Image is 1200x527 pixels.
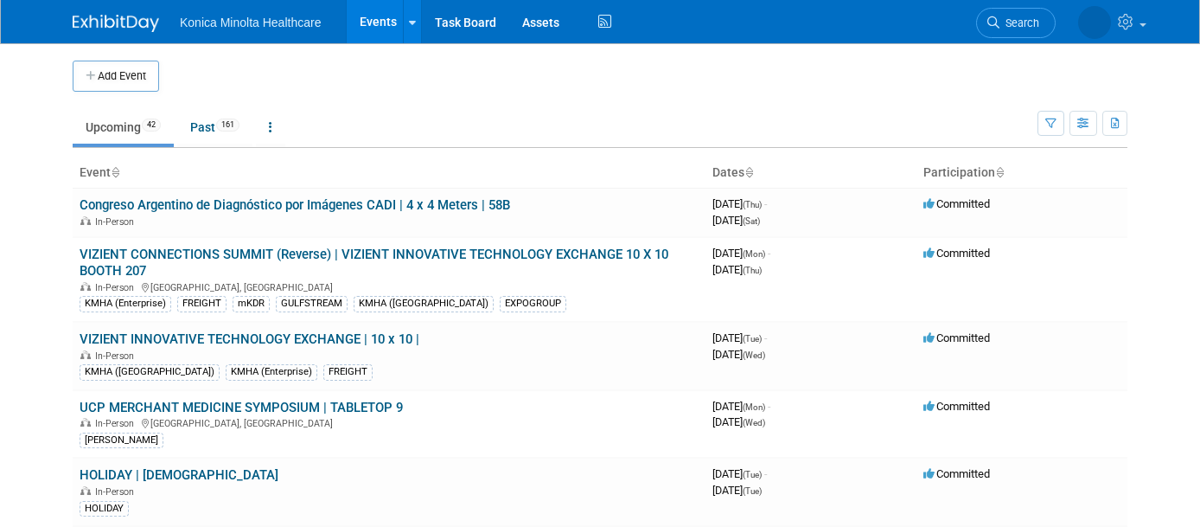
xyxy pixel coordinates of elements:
span: - [764,197,767,210]
span: In-Person [95,418,139,429]
div: FREIGHT [177,296,227,312]
span: (Wed) [743,418,765,427]
span: [DATE] [712,467,767,480]
a: Sort by Event Name [111,165,119,179]
span: [DATE] [712,484,762,497]
span: - [768,247,770,260]
div: mKDR [233,296,270,312]
img: In-Person Event [80,216,91,225]
img: In-Person Event [80,486,91,495]
span: (Mon) [743,402,765,412]
div: [GEOGRAPHIC_DATA], [GEOGRAPHIC_DATA] [80,280,699,293]
th: Participation [916,158,1127,188]
img: Annette O'Mahoney [1078,6,1111,39]
span: - [764,467,767,480]
div: [GEOGRAPHIC_DATA], [GEOGRAPHIC_DATA] [80,415,699,429]
div: FREIGHT [323,364,373,380]
div: KMHA ([GEOGRAPHIC_DATA]) [80,364,220,380]
span: (Thu) [743,200,762,209]
a: Sort by Start Date [744,165,753,179]
span: - [764,331,767,344]
a: UCP MERCHANT MEDICINE SYMPOSIUM | TABLETOP 9 [80,400,403,415]
img: ExhibitDay [73,15,159,32]
span: (Mon) [743,249,765,259]
a: Congreso Argentino de Diagnóstico por Imágenes CADI | 4 x 4 Meters | 58B [80,197,510,213]
span: [DATE] [712,400,770,413]
span: [DATE] [712,415,765,428]
th: Dates [705,158,916,188]
span: Committed [923,331,990,344]
a: Search [976,8,1056,38]
span: [DATE] [712,263,762,276]
a: HOLIDAY | [DEMOGRAPHIC_DATA] [80,467,278,483]
a: VIZIENT CONNECTIONS SUMMIT (Reverse) | VIZIENT INNOVATIVE TECHNOLOGY EXCHANGE 10 X 10 BOOTH 207 [80,247,668,279]
th: Event [73,158,705,188]
button: Add Event [73,61,159,92]
span: [DATE] [712,214,760,227]
span: In-Person [95,216,139,228]
span: 161 [216,119,239,132]
div: GULFSTREAM [276,296,348,312]
div: KMHA (Enterprise) [226,364,317,380]
span: [DATE] [712,197,767,210]
img: In-Person Event [80,418,91,427]
span: In-Person [95,350,139,362]
span: Committed [923,197,990,210]
span: Committed [923,247,990,260]
img: In-Person Event [80,350,91,359]
span: (Sat) [743,216,760,226]
span: [DATE] [712,331,767,344]
div: [PERSON_NAME] [80,433,163,448]
span: - [768,400,770,413]
span: Committed [923,467,990,480]
div: KMHA (Enterprise) [80,296,171,312]
span: (Tue) [743,470,762,479]
div: EXPOGROUP [500,296,566,312]
span: In-Person [95,486,139,498]
span: [DATE] [712,247,770,260]
span: In-Person [95,282,139,293]
img: In-Person Event [80,282,91,291]
a: VIZIENT INNOVATIVE TECHNOLOGY EXCHANGE | 10 x 10 | [80,331,419,347]
span: (Thu) [743,266,762,275]
a: Past161 [177,111,252,144]
span: Konica Minolta Healthcare [180,16,321,29]
div: HOLIDAY [80,501,129,517]
a: Sort by Participation Type [995,165,1004,179]
div: KMHA ([GEOGRAPHIC_DATA]) [354,296,494,312]
span: [DATE] [712,348,765,361]
span: Search [999,16,1039,29]
span: 42 [142,119,161,132]
span: Committed [923,400,990,413]
a: Upcoming42 [73,111,174,144]
span: (Wed) [743,350,765,360]
span: (Tue) [743,334,762,344]
span: (Tue) [743,486,762,496]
